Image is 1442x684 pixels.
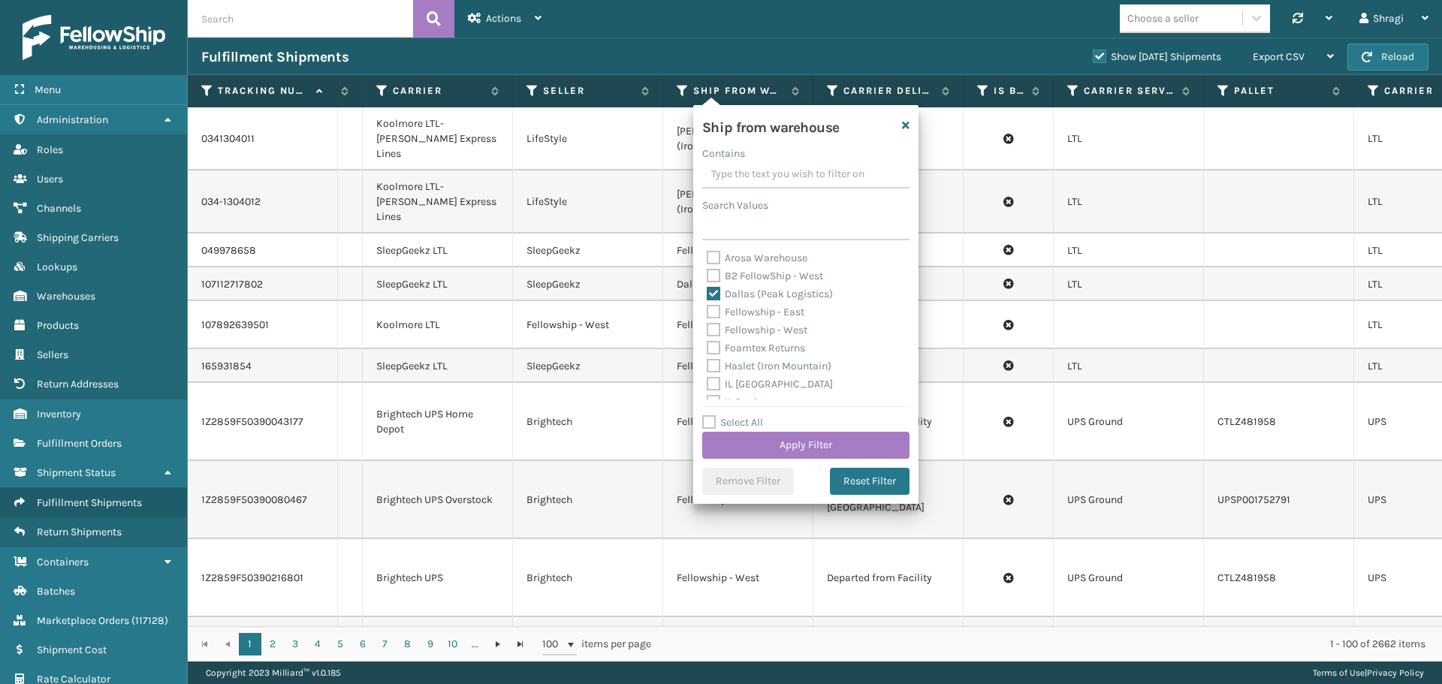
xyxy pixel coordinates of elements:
[284,633,306,655] a: 3
[218,84,309,98] label: Tracking Number
[37,408,81,420] span: Inventory
[363,107,513,170] td: Koolmore LTL-[PERSON_NAME] Express Lines
[663,170,813,234] td: [PERSON_NAME] (Ironlink Logistics)
[37,585,75,598] span: Batches
[188,301,338,349] td: 107892639501
[37,348,68,361] span: Sellers
[542,637,565,652] span: 100
[37,526,122,538] span: Return Shipments
[188,107,338,170] td: 0341304011
[702,432,910,459] button: Apply Filter
[702,416,763,429] label: Select All
[363,461,513,539] td: Brightech UPS Overstock
[486,12,521,25] span: Actions
[663,107,813,170] td: [PERSON_NAME] (Ironlink Logistics)
[492,638,504,650] span: Go to the next page
[37,496,142,509] span: Fulfillment Shipments
[1204,383,1354,461] td: CTLZ481958
[131,614,168,627] span: ( 117128 )
[663,301,813,349] td: Fellowship - West
[663,461,813,539] td: Fellowship - West
[37,319,79,332] span: Products
[37,202,81,215] span: Channels
[1127,11,1199,26] div: Choose a seller
[37,614,129,627] span: Marketplace Orders
[1054,234,1204,267] td: LTL
[663,234,813,267] td: Fellowship - East
[1204,461,1354,539] td: UPSP001752791
[419,633,442,655] a: 9
[351,633,374,655] a: 6
[23,15,165,60] img: logo
[188,267,338,301] td: 107112717802
[188,539,338,617] td: 1Z2859F50390216801
[813,539,964,617] td: Departed from Facility
[37,556,89,568] span: Containers
[513,301,663,349] td: Fellowship - West
[1054,383,1204,461] td: UPS Ground
[1367,667,1424,678] a: Privacy Policy
[663,349,813,383] td: Fellowship - West
[363,170,513,234] td: Koolmore LTL-[PERSON_NAME] Express Lines
[707,288,833,300] label: Dallas (Peak Logistics)
[663,539,813,617] td: Fellowship - West
[707,360,831,372] label: Haslet (Iron Mountain)
[363,301,513,349] td: Koolmore LTL
[206,661,341,684] p: Copyright 2023 Milliard™ v 1.0.185
[188,383,338,461] td: 1Z2859F50390043177
[1234,84,1325,98] label: Pallet
[487,633,509,655] a: Go to the next page
[363,234,513,267] td: SleepGeekz LTL
[707,324,807,336] label: Fellowship - West
[464,633,487,655] a: ...
[542,633,652,655] span: items per page
[363,267,513,301] td: SleepGeekz LTL
[513,170,663,234] td: LifeStyle
[513,234,663,267] td: SleepGeekz
[702,114,840,137] h4: Ship from warehouse
[707,378,833,390] label: IL [GEOGRAPHIC_DATA]
[37,290,95,303] span: Warehouses
[830,468,910,495] button: Reset Filter
[306,633,329,655] a: 4
[1054,107,1204,170] td: LTL
[1313,667,1365,678] a: Terms of Use
[994,84,1024,98] label: Is Buy Shipping
[543,84,634,98] label: Seller
[1347,44,1428,71] button: Reload
[37,466,116,479] span: Shipment Status
[363,383,513,461] td: Brightech UPS Home Depot
[188,349,338,383] td: 165931854
[843,84,934,98] label: Carrier Delivery Status
[707,270,823,282] label: B2 FellowShip - West
[363,349,513,383] td: SleepGeekz LTL
[1253,50,1305,63] span: Export CSV
[707,396,762,408] label: IL Perris
[35,83,61,96] span: Menu
[37,173,63,185] span: Users
[513,349,663,383] td: SleepGeekz
[1313,661,1424,684] div: |
[513,383,663,461] td: Brightech
[707,306,804,318] label: Fellowship - East
[672,637,1425,652] div: 1 - 100 of 2662 items
[702,146,745,161] label: Contains
[1054,170,1204,234] td: LTL
[397,633,419,655] a: 8
[513,461,663,539] td: Brightech
[201,48,348,66] h3: Fulfillment Shipments
[1054,461,1204,539] td: UPS Ground
[707,342,805,354] label: Foamtex Returns
[1084,84,1175,98] label: Carrier Service
[188,170,338,234] td: 034-1304012
[363,539,513,617] td: Brightech UPS
[1054,539,1204,617] td: UPS Ground
[513,267,663,301] td: SleepGeekz
[1093,50,1221,63] label: Show [DATE] Shipments
[37,643,107,656] span: Shipment Cost
[393,84,484,98] label: Carrier
[188,234,338,267] td: 049978658
[261,633,284,655] a: 2
[188,461,338,539] td: 1Z2859F50390080467
[37,231,119,244] span: Shipping Carriers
